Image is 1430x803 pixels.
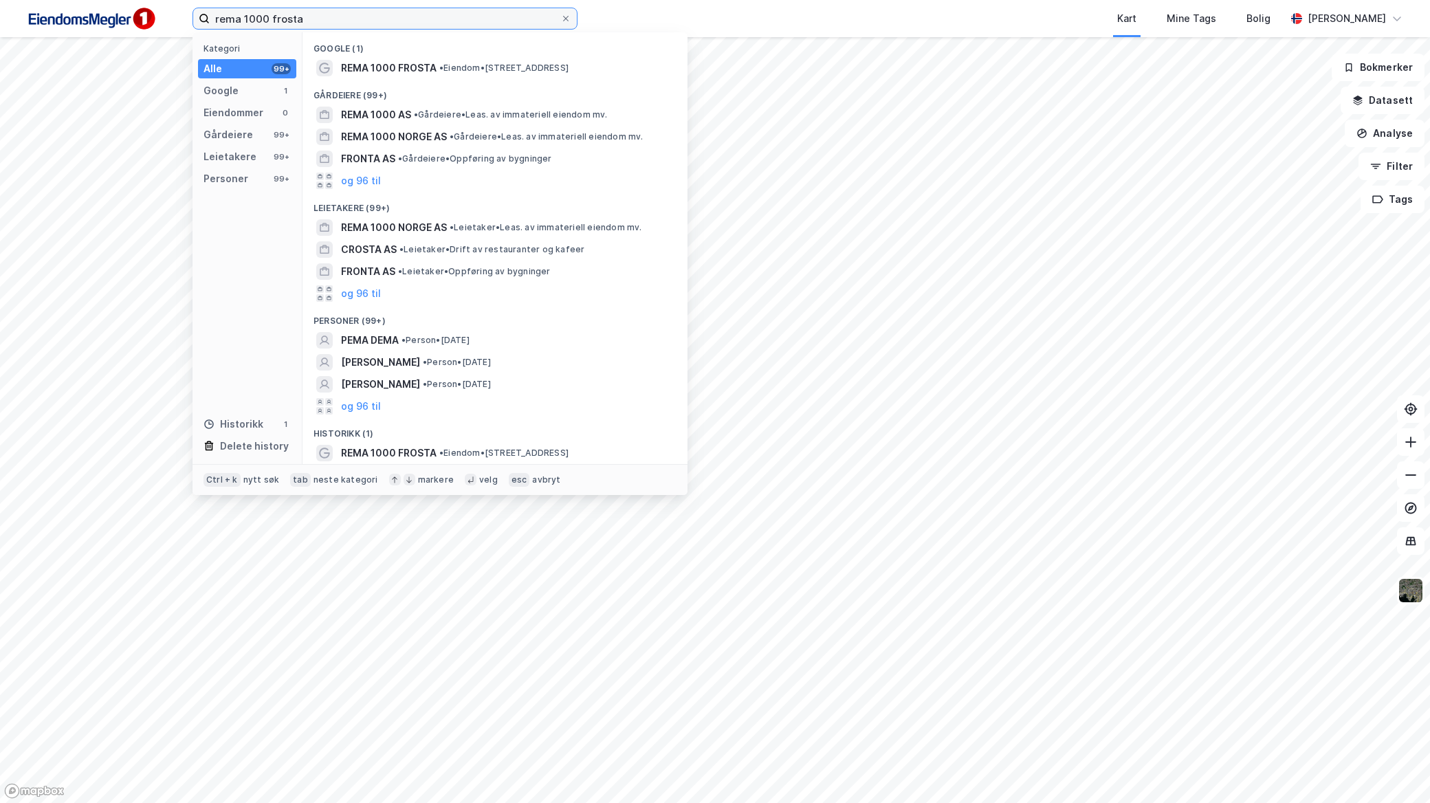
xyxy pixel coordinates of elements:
div: 1 [280,419,291,430]
button: og 96 til [341,285,381,302]
div: Historikk [203,416,263,432]
span: REMA 1000 FROSTA [341,445,437,461]
input: Søk på adresse, matrikkel, gårdeiere, leietakere eller personer [210,8,560,29]
img: F4PB6Px+NJ5v8B7XTbfpPpyloAAAAASUVORK5CYII= [22,3,159,34]
div: 99+ [272,151,291,162]
div: Personer (99+) [302,305,687,329]
div: Kategori [203,43,296,54]
div: Gårdeiere (99+) [302,79,687,104]
div: tab [290,473,311,487]
div: Leietakere [203,148,256,165]
div: velg [479,474,498,485]
button: Tags [1361,186,1424,213]
button: Analyse [1345,120,1424,147]
span: • [398,153,402,164]
span: • [423,357,427,367]
img: 9k= [1398,577,1424,604]
div: Kontrollprogram for chat [1361,737,1430,803]
div: Alle [203,60,222,77]
span: • [450,222,454,232]
span: FRONTA AS [341,263,395,280]
span: REMA 1000 NORGE AS [341,129,447,145]
span: Gårdeiere • Leas. av immateriell eiendom mv. [414,109,608,120]
span: REMA 1000 FROSTA [341,60,437,76]
span: • [398,266,402,276]
div: esc [509,473,530,487]
span: Person • [DATE] [401,335,470,346]
span: • [401,335,406,345]
span: Leietaker • Leas. av immateriell eiendom mv. [450,222,642,233]
div: Historikk (1) [302,417,687,442]
span: Leietaker • Oppføring av bygninger [398,266,551,277]
div: Mine Tags [1167,10,1216,27]
button: Bokmerker [1332,54,1424,81]
div: Google [203,82,239,99]
span: CROSTA AS [341,241,397,258]
div: Leietakere (99+) [302,192,687,217]
div: 1 [280,85,291,96]
span: Leietaker • Drift av restauranter og kafeer [399,244,584,255]
div: 99+ [272,173,291,184]
span: PEMA DEMA [341,332,399,349]
a: Mapbox homepage [4,783,65,799]
iframe: Chat Widget [1361,737,1430,803]
span: Gårdeiere • Leas. av immateriell eiendom mv. [450,131,643,142]
div: Bolig [1246,10,1270,27]
span: [PERSON_NAME] [341,354,420,371]
button: Filter [1358,153,1424,180]
span: FRONTA AS [341,151,395,167]
button: og 96 til [341,398,381,415]
span: Person • [DATE] [423,357,491,368]
div: nytt søk [243,474,280,485]
span: REMA 1000 AS [341,107,411,123]
span: Eiendom • [STREET_ADDRESS] [439,448,569,459]
span: Gårdeiere • Oppføring av bygninger [398,153,552,164]
span: REMA 1000 NORGE AS [341,219,447,236]
button: Datasett [1341,87,1424,114]
div: 99+ [272,129,291,140]
div: [PERSON_NAME] [1308,10,1386,27]
span: [PERSON_NAME] [341,376,420,393]
span: • [439,63,443,73]
div: Kart [1117,10,1136,27]
span: • [414,109,418,120]
div: Delete history [220,438,289,454]
div: Google (1) [302,32,687,57]
div: Personer [203,170,248,187]
span: • [450,131,454,142]
span: • [399,244,404,254]
span: Person • [DATE] [423,379,491,390]
div: Eiendommer [203,104,263,121]
span: • [439,448,443,458]
div: neste kategori [313,474,378,485]
div: avbryt [532,474,560,485]
button: og 96 til [341,173,381,189]
span: Eiendom • [STREET_ADDRESS] [439,63,569,74]
div: Ctrl + k [203,473,241,487]
span: • [423,379,427,389]
div: 99+ [272,63,291,74]
div: 0 [280,107,291,118]
div: Gårdeiere [203,126,253,143]
div: markere [418,474,454,485]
